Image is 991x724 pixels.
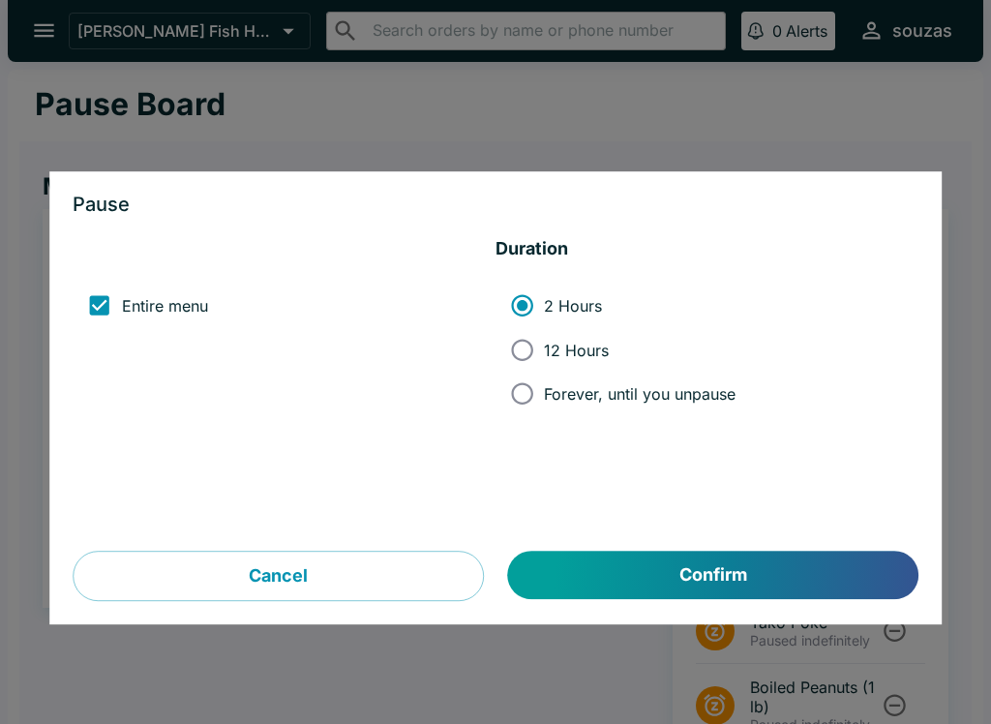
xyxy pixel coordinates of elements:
h3: Pause [73,196,918,215]
h5: Duration [495,238,918,261]
span: 12 Hours [544,341,609,360]
span: Forever, until you unpause [544,384,736,404]
span: Entire menu [122,296,208,316]
span: 2 Hours [544,296,602,316]
h5: ‏ [73,238,495,261]
button: Cancel [73,552,484,602]
button: Confirm [508,552,918,600]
